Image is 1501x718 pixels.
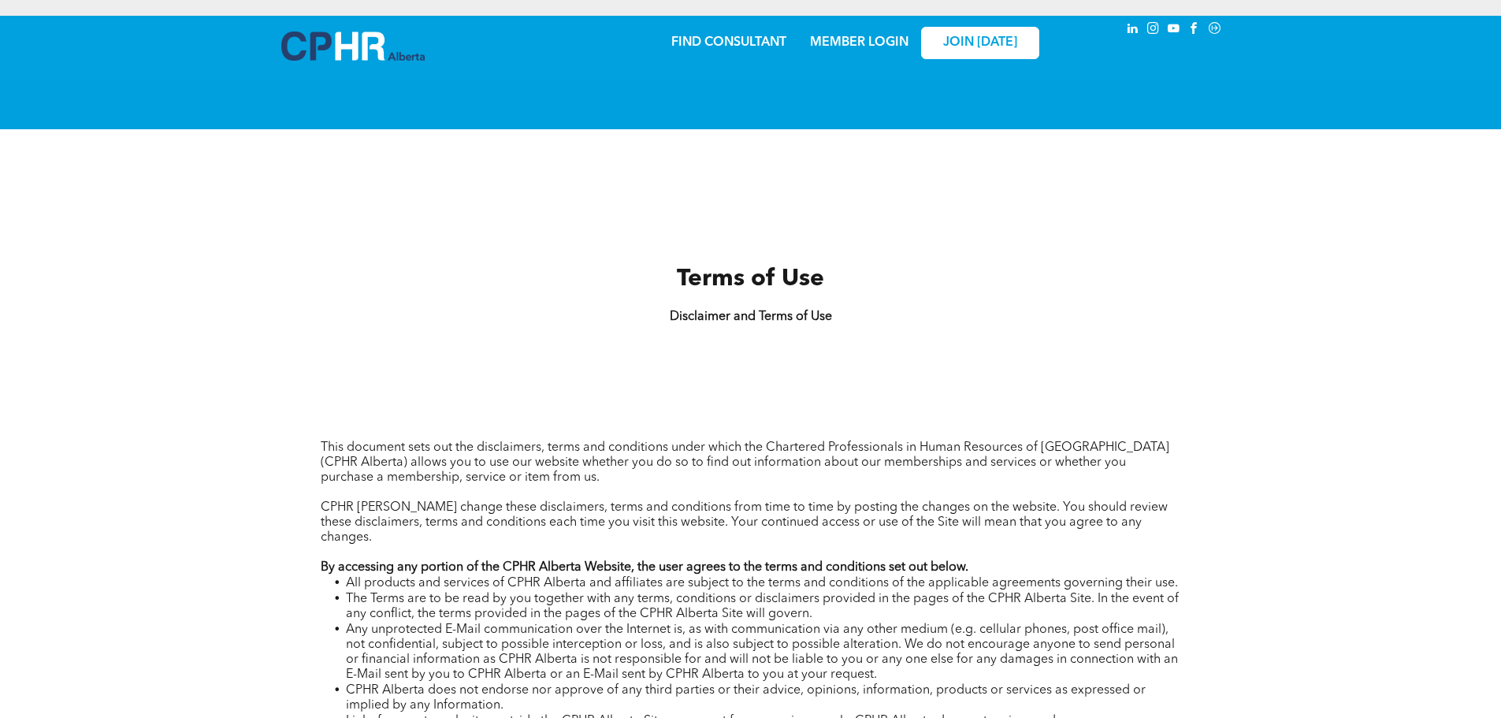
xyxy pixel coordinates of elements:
a: MEMBER LOGIN [810,36,908,49]
a: facebook [1186,20,1203,41]
a: linkedin [1124,20,1142,41]
a: youtube [1165,20,1183,41]
a: FIND CONSULTANT [671,36,786,49]
span: Disclaimer and Terms of Use [670,311,832,323]
span: CPHR [PERSON_NAME] change these disclaimers, terms and conditions from time to time by posting th... [321,501,1168,544]
span: Terms of Use [677,267,824,291]
span: By accessing any portion of the CPHR Alberta Website, the user agrees to the terms and conditions... [321,561,968,574]
a: JOIN [DATE] [921,27,1039,59]
span: This document sets out the disclaimers, terms and conditions under which the Chartered Profession... [321,441,1169,484]
span: JOIN [DATE] [943,35,1017,50]
a: instagram [1145,20,1162,41]
span: Any unprotected E-Mail communication over the Internet is, as with communication via any other me... [346,623,1178,681]
a: Social network [1206,20,1224,41]
span: All products and services of CPHR Alberta and affiliates are subject to the terms and conditions ... [346,577,1178,590]
span: CPHR Alberta does not endorse nor approve of any third parties or their advice, opinions, informa... [346,684,1146,712]
span: The Terms are to be read by you together with any terms, conditions or disclaimers provided in th... [346,593,1179,620]
img: A blue and white logo for cp alberta [281,32,425,61]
